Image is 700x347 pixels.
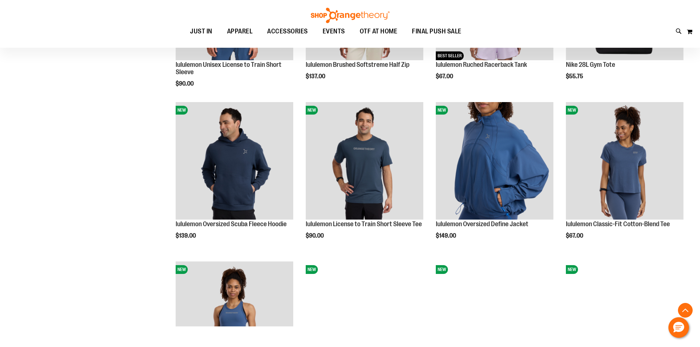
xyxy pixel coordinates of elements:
span: $55.75 [566,73,584,80]
img: lululemon License to Train Short Sleeve Tee [306,102,423,220]
span: $137.00 [306,73,326,80]
span: $67.00 [566,232,584,239]
a: lululemon Oversized Scuba Fleece HoodieNEW [176,102,293,221]
div: product [302,98,427,258]
span: FINAL PUSH SALE [412,23,462,40]
button: Back To Top [678,303,693,318]
div: product [432,98,557,258]
a: ACCESSORIES [260,23,315,40]
a: OTF AT HOME [352,23,405,40]
a: lululemon Classic-Fit Cotton-Blend TeeNEW [566,102,683,221]
span: $90.00 [176,80,195,87]
span: $139.00 [176,232,197,239]
span: NEW [176,106,188,115]
span: $149.00 [436,232,457,239]
span: APPAREL [227,23,253,40]
div: product [172,98,297,258]
span: NEW [306,265,318,274]
img: lululemon Oversized Define Jacket [436,102,553,220]
a: lululemon License to Train Short Sleeve Tee [306,220,422,228]
a: Nike 28L Gym Tote [566,61,615,68]
span: ACCESSORIES [267,23,308,40]
div: product [562,98,687,258]
span: NEW [436,106,448,115]
a: lululemon Unisex License to Train Short Sleeve [176,61,281,76]
a: lululemon Oversized Define JacketNEW [436,102,553,221]
span: NEW [176,265,188,274]
span: JUST IN [190,23,212,40]
span: OTF AT HOME [360,23,398,40]
span: NEW [566,106,578,115]
a: APPAREL [220,23,260,40]
span: EVENTS [323,23,345,40]
span: NEW [566,265,578,274]
button: Hello, have a question? Let’s chat. [668,317,689,338]
a: JUST IN [183,23,220,40]
span: $67.00 [436,73,454,80]
span: BEST SELLER [436,51,464,60]
a: lululemon License to Train Short Sleeve TeeNEW [306,102,423,221]
img: lululemon Oversized Scuba Fleece Hoodie [176,102,293,220]
a: FINAL PUSH SALE [405,23,469,40]
img: lululemon Classic-Fit Cotton-Blend Tee [566,102,683,220]
span: NEW [436,265,448,274]
a: lululemon Oversized Define Jacket [436,220,528,228]
a: EVENTS [315,23,352,40]
a: lululemon Oversized Scuba Fleece Hoodie [176,220,287,228]
span: $90.00 [306,232,325,239]
span: NEW [306,106,318,115]
a: lululemon Ruched Racerback Tank [436,61,527,68]
a: lululemon Brushed Softstreme Half Zip [306,61,409,68]
img: Shop Orangetheory [310,8,391,23]
a: lululemon Classic-Fit Cotton-Blend Tee [566,220,670,228]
